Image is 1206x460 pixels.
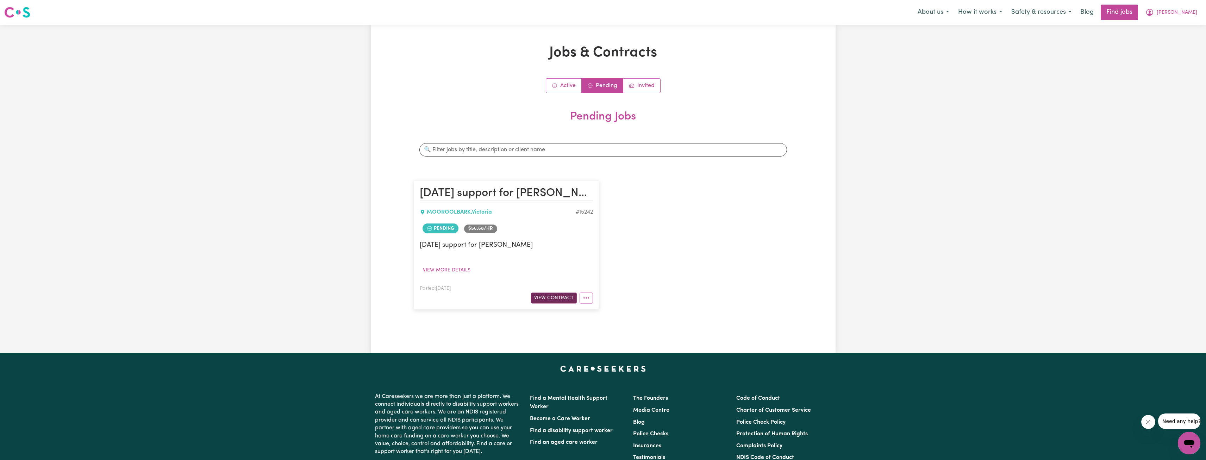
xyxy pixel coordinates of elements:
h1: Jobs & Contracts [414,44,793,61]
a: Job invitations [623,79,660,93]
span: Need any help? [4,5,43,11]
a: Careseekers logo [4,4,30,20]
h2: Pending Jobs [414,110,793,135]
div: MOOROOLBARK , Victoria [420,208,576,216]
a: Blog [1076,5,1098,20]
a: Charter of Customer Service [736,407,811,413]
a: Police Check Policy [736,419,786,425]
a: Media Centre [633,407,669,413]
div: Job ID #15242 [576,208,593,216]
button: View more details [420,265,474,276]
input: 🔍 Filter jobs by title, description or client name [419,143,787,157]
iframe: Message from company [1158,413,1200,429]
a: Find an aged care worker [530,440,598,445]
button: More options [580,293,593,303]
iframe: Close message [1141,415,1155,429]
a: Find jobs [1101,5,1138,20]
a: Find a disability support worker [530,428,613,434]
p: At Careseekers we are more than just a platform. We connect individuals directly to disability su... [375,390,521,459]
a: Active jobs [546,79,582,93]
a: Police Checks [633,431,668,437]
h2: Tuesday support for ethan [420,186,593,201]
img: Careseekers logo [4,6,30,19]
a: Insurances [633,443,661,449]
button: My Account [1141,5,1202,20]
a: Become a Care Worker [530,416,590,422]
a: Contracts pending review [582,79,623,93]
a: Protection of Human Rights [736,431,808,437]
iframe: Button to launch messaging window [1178,432,1200,454]
a: Careseekers home page [560,366,646,372]
span: Job contract pending review by care worker [423,223,458,233]
p: [DATE] support for [PERSON_NAME] [420,240,593,251]
span: [PERSON_NAME] [1157,9,1197,17]
button: Safety & resources [1007,5,1076,20]
a: Code of Conduct [736,395,780,401]
a: Find a Mental Health Support Worker [530,395,607,410]
a: Complaints Policy [736,443,782,449]
span: Posted: [DATE] [420,286,451,291]
button: View Contract [531,293,577,303]
button: How it works [954,5,1007,20]
button: About us [913,5,954,20]
a: The Founders [633,395,668,401]
a: Blog [633,419,645,425]
span: Job rate per hour [464,225,497,233]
